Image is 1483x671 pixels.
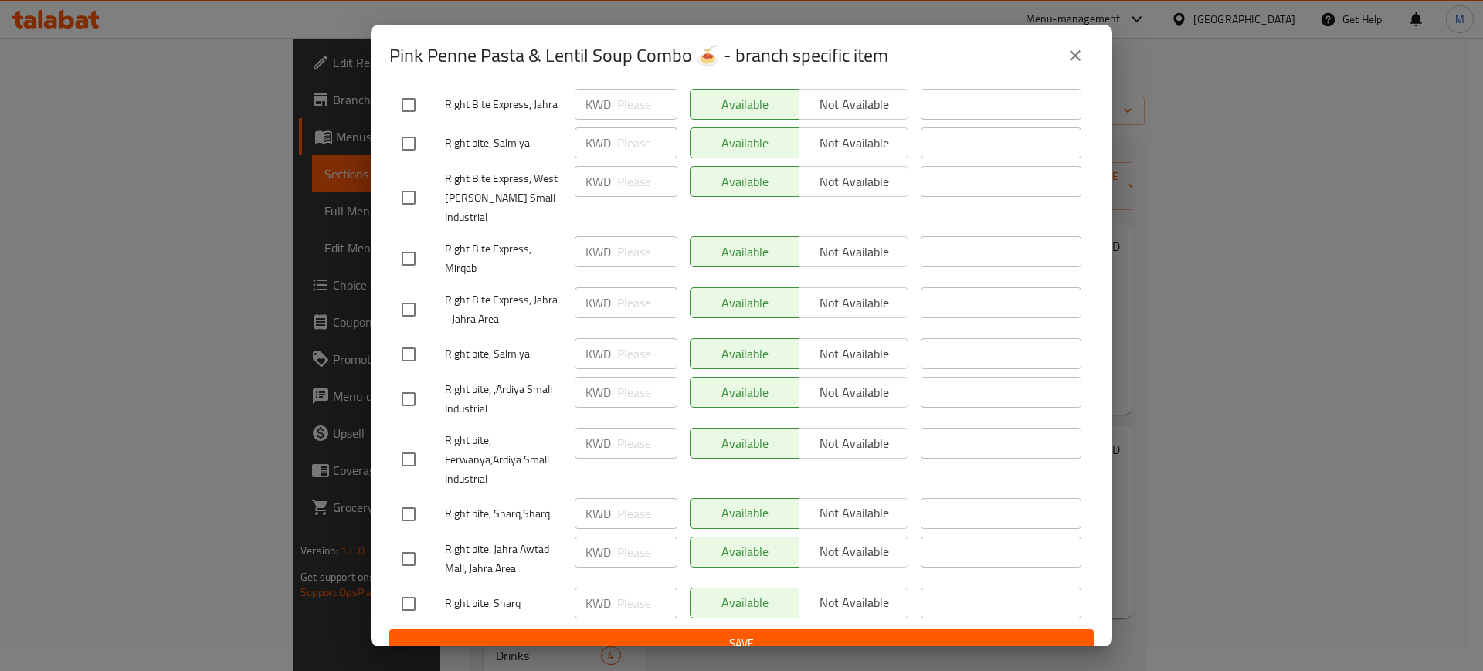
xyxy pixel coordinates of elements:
input: Please enter price [617,588,677,618]
input: Please enter price [617,127,677,158]
button: close [1057,37,1094,74]
p: KWD [585,172,611,191]
p: KWD [585,242,611,261]
input: Please enter price [617,338,677,369]
span: Right bite, ,Ardiya Small Industrial [445,380,562,419]
input: Please enter price [617,377,677,408]
input: Please enter price [617,89,677,120]
span: Save [402,634,1081,653]
span: Right Bite Express, Jahra [445,95,562,114]
p: KWD [585,293,611,312]
p: KWD [585,543,611,561]
input: Please enter price [617,428,677,459]
p: KWD [585,134,611,152]
p: KWD [585,383,611,402]
button: Save [389,629,1094,658]
input: Please enter price [617,537,677,568]
span: Right bite, Salmiya [445,344,562,364]
input: Please enter price [617,498,677,529]
input: Please enter price [617,166,677,197]
p: KWD [585,504,611,523]
span: Right bite, Jahra Awtad Mall, Jahra Area [445,540,562,578]
span: Right bite, Sharq,Sharq [445,504,562,524]
span: Right Bite Express, Jahra - Jahra Area [445,290,562,329]
p: KWD [585,95,611,114]
p: KWD [585,594,611,612]
p: KWD [585,434,611,452]
span: Right Bite Express, Mirqab [445,239,562,278]
input: Please enter price [617,287,677,318]
span: Right bite, Ferwanya,Ardiya Small Industrial [445,431,562,489]
h2: Pink Penne Pasta & Lentil Soup Combo 🍝 - branch specific item [389,43,888,68]
p: KWD [585,344,611,363]
span: Right bite, Salmiya [445,134,562,153]
span: Right Bite Express, West [PERSON_NAME] Small Industrial [445,169,562,227]
span: Right bite, Sharq [445,594,562,613]
input: Please enter price [617,236,677,267]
